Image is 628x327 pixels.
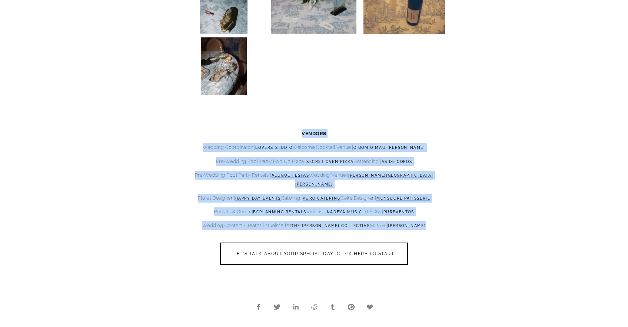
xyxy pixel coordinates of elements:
[272,173,309,178] a: Alugue Festas
[201,37,247,95] img: baychadwedpart2-54.jpg
[235,196,281,201] a: Happy Day Events
[181,207,448,216] p: Rentals & Decor | Violinist | DJ & AV |
[255,146,292,150] a: Lovers Studio
[181,221,448,230] p: Wedding Content Creator | Nuelma for MUAH |
[291,224,370,228] a: The [PERSON_NAME] Collective
[181,171,448,189] p: Pre-Wedding Pool Party Rentals | Wedding Venue |
[382,160,412,164] a: As De Copos
[353,146,425,150] a: O Bom O Mau [PERSON_NAME]
[220,243,408,265] a: Let's talk about your special day, click here to start
[181,194,448,203] p: Floral Designer | Catering | Cake Designer |
[181,157,448,166] p: Pre-Wedding Pool Party Pop Up Pizza | Bartending |
[295,173,433,187] a: [PERSON_NAME][GEOGRAPHIC_DATA][PERSON_NAME]
[388,224,426,228] a: [PERSON_NAME]
[306,160,353,164] a: Secret Oven Pizza
[376,196,430,201] a: Monsucre Patisserie
[327,210,362,214] a: Nadeya Music
[383,210,414,214] a: Pureventos
[181,143,448,152] p: Wedding Coordinator | Welcome Cocktail Venue |
[303,196,340,201] a: Puro Catering
[253,210,306,214] a: Bcplanning Rentals
[302,131,326,136] strong: VENDORS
